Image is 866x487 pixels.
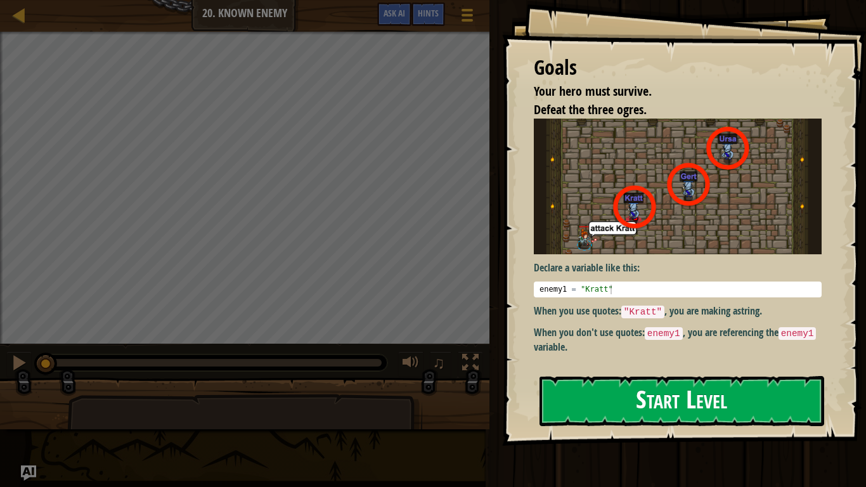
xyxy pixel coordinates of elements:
p: Declare a variable like this: [534,261,822,275]
img: Screenshot 2016 07 12 16 [534,119,822,254]
button: Ask AI [377,3,411,26]
span: Your hero must survive. [534,82,652,100]
span: Hints [418,7,439,19]
button: Ctrl + P: Pause [6,351,32,377]
button: Toggle fullscreen [458,351,483,377]
li: Defeat the three ogres. [518,101,818,119]
p: When you don't use quotes: , you are referencing the . [534,325,822,354]
code: enemy1 [779,327,817,340]
code: enemy1 [645,327,683,340]
span: Ask AI [384,7,405,19]
strong: string [737,304,759,318]
button: Show game menu [451,3,483,32]
button: Ask AI [21,465,36,481]
button: ♫ [430,351,451,377]
code: "Kratt" [621,306,664,318]
div: Goals [534,53,822,82]
span: ♫ [432,353,445,372]
button: Start Level [540,376,824,426]
strong: variable [534,340,565,354]
p: When you use quotes: , you are making a . [534,304,822,319]
button: Adjust volume [398,351,423,377]
li: Your hero must survive. [518,82,818,101]
span: Defeat the three ogres. [534,101,647,118]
